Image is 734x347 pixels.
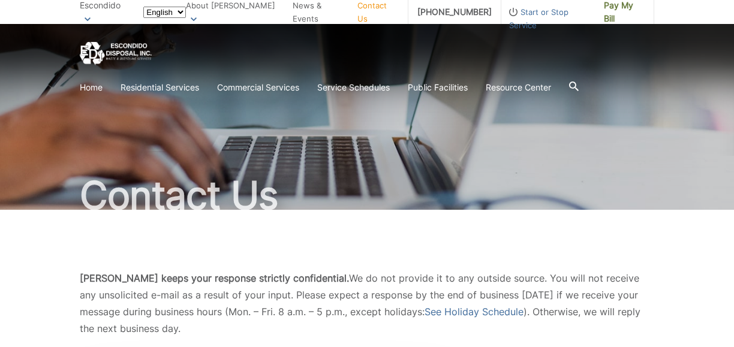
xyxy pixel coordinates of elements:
h1: Contact Us [80,176,654,215]
a: Commercial Services [217,81,299,94]
a: See Holiday Schedule [425,303,524,320]
a: Service Schedules [317,81,390,94]
select: Select a language [143,7,186,18]
span: We do not provide it to any outside source. You will not receive any unsolicited e-mail as a resu... [80,272,640,334]
a: Residential Services [121,81,199,94]
a: Resource Center [486,81,551,94]
b: [PERSON_NAME] keeps your response strictly confidential. [80,272,349,284]
a: Home [80,81,103,94]
a: EDCD logo. Return to the homepage. [80,42,152,65]
a: Public Facilities [408,81,468,94]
